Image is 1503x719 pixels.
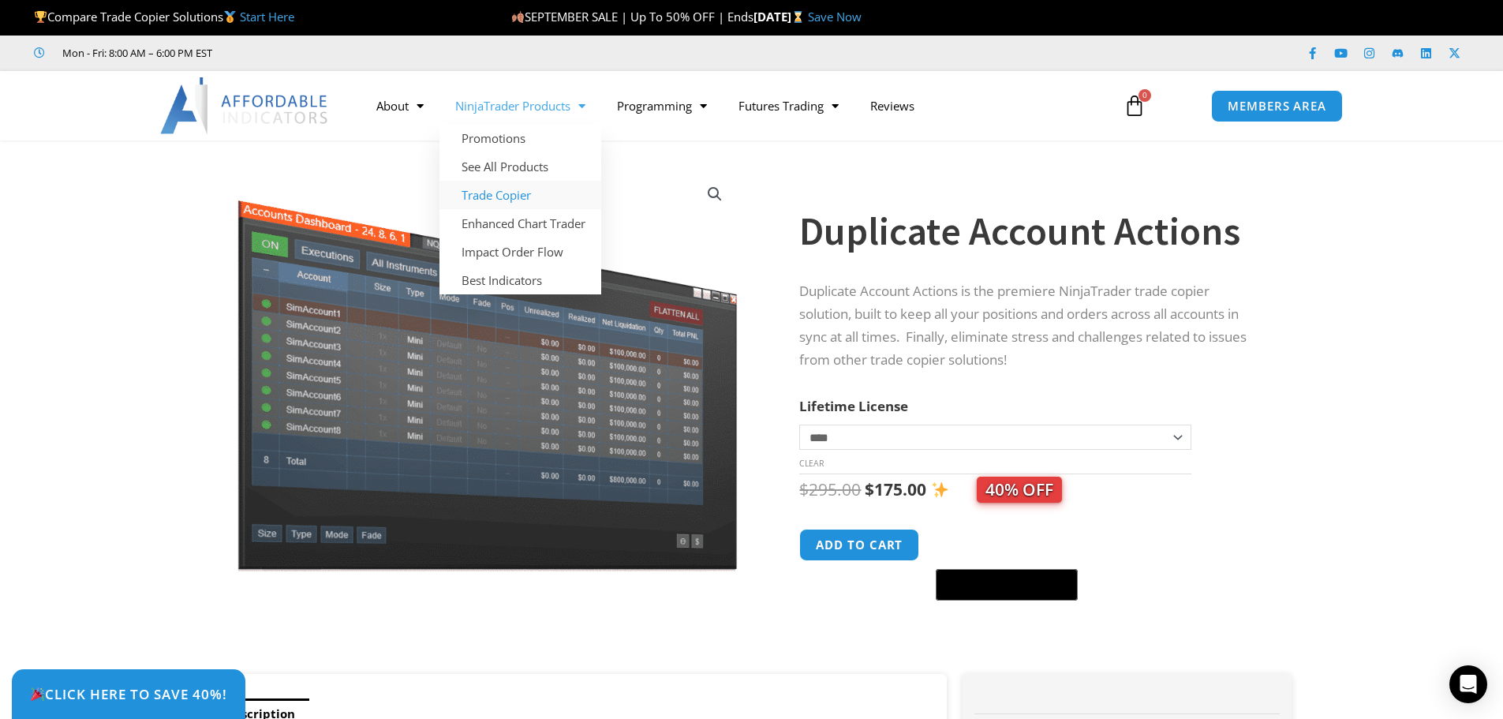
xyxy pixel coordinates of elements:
button: Buy with GPay [936,569,1078,601]
iframe: Secure express checkout frame [933,526,1075,564]
img: LogoAI | Affordable Indicators – NinjaTrader [160,77,330,134]
h1: Duplicate Account Actions [799,204,1260,259]
nav: Menu [361,88,1105,124]
a: About [361,88,439,124]
iframe: Customer reviews powered by Trustpilot [234,45,471,61]
img: 🍂 [512,11,524,23]
span: Mon - Fri: 8:00 AM – 6:00 PM EST [58,43,212,62]
a: Enhanced Chart Trader [439,209,601,238]
iframe: PayPal Message 1 [799,610,1260,624]
a: Futures Trading [723,88,854,124]
img: 🎉 [31,687,44,701]
a: 🎉Click Here to save 40%! [12,669,245,719]
a: Programming [601,88,723,124]
div: Open Intercom Messenger [1449,665,1487,703]
a: View full-screen image gallery [701,180,729,208]
a: 0 [1100,83,1169,129]
span: SEPTEMBER SALE | Up To 50% OFF | Ends [511,9,753,24]
img: 🥇 [224,11,236,23]
p: Duplicate Account Actions is the premiere NinjaTrader trade copier solution, built to keep all yo... [799,280,1260,372]
span: 40% OFF [977,477,1062,503]
a: See All Products [439,152,601,181]
a: Reviews [854,88,930,124]
bdi: 295.00 [799,478,861,500]
a: Start Here [240,9,294,24]
ul: NinjaTrader Products [439,124,601,294]
a: Save Now [808,9,862,24]
a: Promotions [439,124,601,152]
img: ⌛ [792,11,804,23]
a: Best Indicators [439,266,601,294]
bdi: 175.00 [865,478,926,500]
label: Lifetime License [799,397,908,415]
a: NinjaTrader Products [439,88,601,124]
span: $ [799,478,809,500]
a: Trade Copier [439,181,601,209]
span: $ [865,478,874,500]
strong: [DATE] [753,9,808,24]
img: ✨ [932,481,948,498]
span: Compare Trade Copier Solutions [34,9,294,24]
button: Add to cart [799,529,919,561]
span: Click Here to save 40%! [30,687,227,701]
a: Clear options [799,458,824,469]
a: MEMBERS AREA [1211,90,1343,122]
span: 0 [1138,89,1151,102]
span: MEMBERS AREA [1228,100,1326,112]
a: Impact Order Flow [439,238,601,266]
img: 🏆 [35,11,47,23]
